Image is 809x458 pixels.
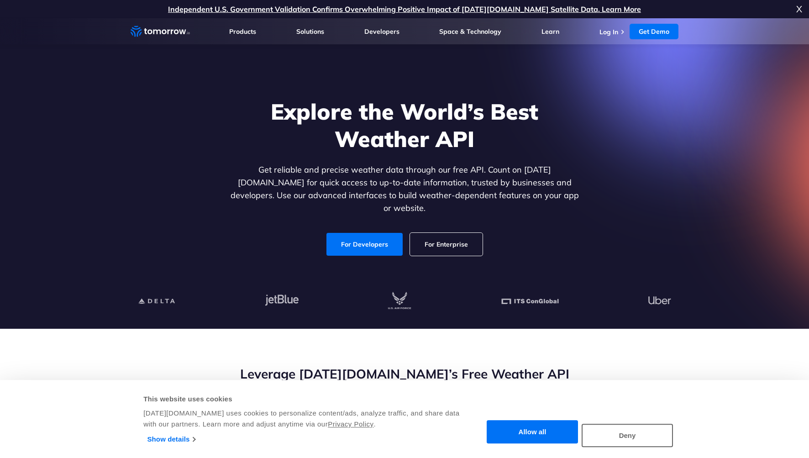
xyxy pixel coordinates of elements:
a: Space & Technology [439,27,501,36]
a: Products [229,27,256,36]
a: Privacy Policy [328,420,373,428]
h1: Explore the World’s Best Weather API [228,98,581,153]
a: Get Demo [630,24,678,39]
a: For Enterprise [410,233,483,256]
a: Solutions [296,27,324,36]
h2: Leverage [DATE][DOMAIN_NAME]’s Free Weather API [131,365,678,383]
p: Get reliable and precise weather data through our free API. Count on [DATE][DOMAIN_NAME] for quic... [228,163,581,215]
button: Allow all [487,421,578,444]
a: Home link [131,25,190,38]
a: Developers [364,27,399,36]
div: This website uses cookies [143,394,461,405]
a: Log In [599,28,618,36]
a: For Developers [326,233,403,256]
a: Independent U.S. Government Validation Confirms Overwhelming Positive Impact of [DATE][DOMAIN_NAM... [168,5,641,14]
a: Learn [541,27,559,36]
div: [DATE][DOMAIN_NAME] uses cookies to personalize content/ads, analyze traffic, and share data with... [143,408,461,430]
button: Deny [582,424,673,447]
a: Show details [147,432,195,446]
